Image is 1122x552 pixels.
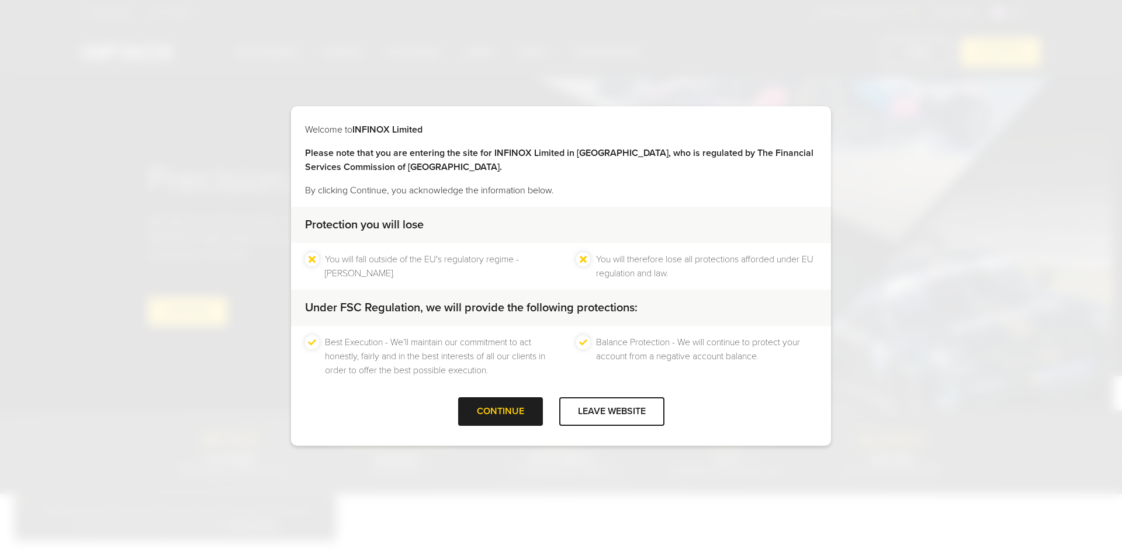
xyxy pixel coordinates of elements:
strong: INFINOX Limited [352,124,423,136]
p: By clicking Continue, you acknowledge the information below. [305,183,817,197]
div: LEAVE WEBSITE [559,397,664,426]
li: You will therefore lose all protections afforded under EU regulation and law. [596,252,817,280]
li: Best Execution - We’ll maintain our commitment to act honestly, fairly and in the best interests ... [325,335,546,377]
strong: Protection you will lose [305,218,424,232]
li: You will fall outside of the EU's regulatory regime - [PERSON_NAME]. [325,252,546,280]
li: Balance Protection - We will continue to protect your account from a negative account balance. [596,335,817,377]
p: Welcome to [305,123,817,137]
strong: Under FSC Regulation, we will provide the following protections: [305,301,638,315]
strong: Please note that you are entering the site for INFINOX Limited in [GEOGRAPHIC_DATA], who is regul... [305,147,813,173]
div: CONTINUE [458,397,543,426]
